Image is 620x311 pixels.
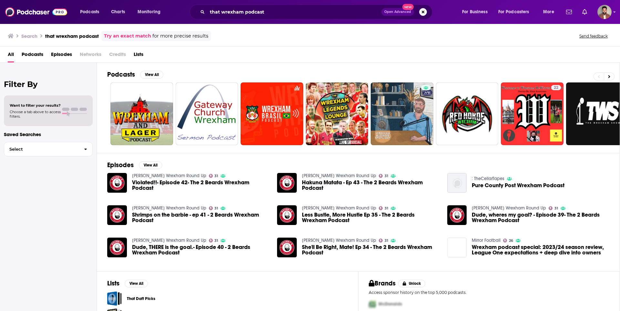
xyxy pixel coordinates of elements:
[379,239,388,242] a: 31
[472,244,609,255] a: Wrexham podcast special: 2023/24 season review, League One expectations + deep dive into owners
[381,8,414,16] button: Open AdvancedNew
[503,239,513,242] a: 26
[447,238,467,257] a: Wrexham podcast special: 2023/24 season review, League One expectations + deep dive into owners
[597,5,612,19] img: User Profile
[472,183,564,188] a: Pure County Post Wrexham Podcast
[140,71,163,79] button: View All
[379,206,388,210] a: 31
[472,205,546,211] a: Rousey's Wrexham Round Up
[369,290,609,295] p: Access sponsor history on the top 5,000 podcasts.
[132,238,206,243] a: Rousey's Wrexham Round Up
[366,297,378,311] img: First Pro Logo
[501,82,563,145] a: 22
[125,280,148,287] button: View All
[4,131,93,137] p: Saved Searches
[302,238,376,243] a: Rousey's Wrexham Round Up
[107,70,163,79] a: PodcastsView All
[51,49,72,62] a: Episodes
[302,180,439,191] a: Hakuna Matata - Ep 43 - The 2 Beards Wrexham Podcast
[447,205,467,225] img: Dude, wheres my goal? - Episode 39- The 2 Beards Wrexham Podcast
[107,279,148,287] a: ListsView All
[139,161,162,169] button: View All
[107,279,119,287] h2: Lists
[5,6,67,18] img: Podchaser - Follow, Share and Rate Podcasts
[277,205,297,225] img: Less Bustle, More Hustle Ep 35 - The 2 Beards Wrexham Podcast
[214,239,218,242] span: 31
[132,173,206,178] a: Rousey's Wrexham Round Up
[472,212,609,223] a: Dude, wheres my goal? - Episode 39- The 2 Beards Wrexham Podcast
[378,301,402,307] span: McDonalds
[127,295,155,302] a: That Daft Picks
[152,32,208,40] span: for more precise results
[21,33,37,39] h3: Search
[543,7,554,16] span: More
[385,207,388,210] span: 31
[462,7,488,16] span: For Business
[107,291,122,306] a: That Daft Picks
[447,173,467,193] img: Pure County Post Wrexham Podcast
[45,33,99,39] h3: that wrexham podcast
[132,180,270,191] a: Violated!!- Episode 42- The 2 Beards Wrexham Podcast
[302,205,376,211] a: Rousey's Wrexham Round Up
[22,49,43,62] a: Podcasts
[398,280,426,287] button: Unlock
[385,239,388,242] span: 31
[133,7,169,17] button: open menu
[76,7,108,17] button: open menu
[111,7,125,16] span: Charts
[554,85,558,91] span: 22
[4,142,93,156] button: Select
[302,212,439,223] a: Less Bustle, More Hustle Ep 35 - The 2 Beards Wrexham Podcast
[277,173,297,193] img: Hakuna Matata - Ep 43 - The 2 Beards Wrexham Podcast
[107,161,162,169] a: EpisodesView All
[8,49,14,62] span: All
[209,239,218,242] a: 31
[132,205,206,211] a: Rousey's Wrexham Round Up
[4,147,79,151] span: Select
[277,238,297,257] a: She'll Be Right, Mate! Ep 34 - The 2 Beards Wrexham Podcast
[10,110,61,119] span: Choose a tab above to access filters.
[132,244,270,255] a: Dude, THERE is the goal.- Episode 40 - 2 Beards Wrexham Podcast
[369,279,396,287] h2: Brands
[134,49,143,62] a: Lists
[458,7,496,17] button: open menu
[472,238,501,243] a: Mirror Football
[498,7,529,16] span: For Podcasters
[549,206,558,210] a: 31
[132,212,270,223] span: Shrimps on the barbie - ep 41 - 2 Beards Wrexham Podcast
[385,175,388,177] span: 31
[384,10,411,14] span: Open Advanced
[107,205,127,225] img: Shrimps on the barbie - ep 41 - 2 Beards Wrexham Podcast
[196,5,439,19] div: Search podcasts, credits, & more...
[214,207,218,210] span: 31
[597,5,612,19] button: Show profile menu
[80,7,99,16] span: Podcasts
[214,175,218,177] span: 31
[597,5,612,19] span: Logged in as calmonaghan
[494,7,539,17] button: open menu
[577,33,610,39] button: Send feedback
[80,49,101,62] span: Networks
[10,103,61,108] span: Want to filter your results?
[4,80,93,89] h2: Filter By
[107,238,127,257] img: Dude, THERE is the goal.- Episode 40 - 2 Beards Wrexham Podcast
[207,7,381,17] input: Search podcasts, credits, & more...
